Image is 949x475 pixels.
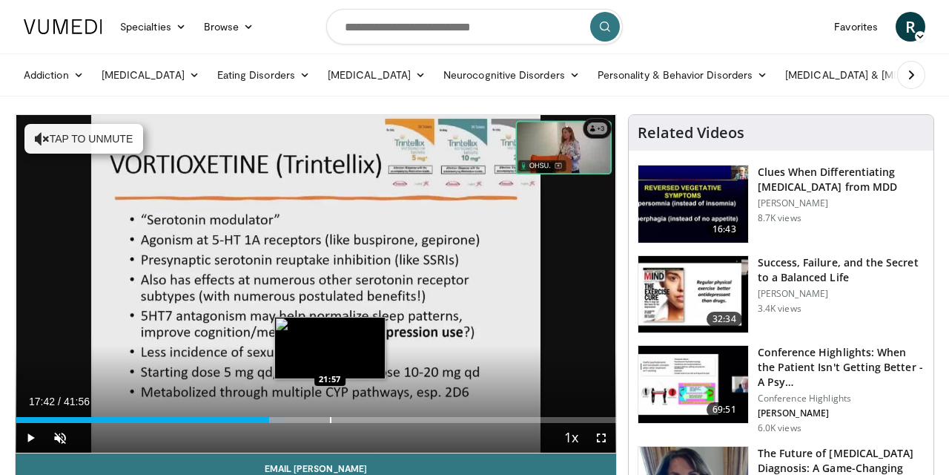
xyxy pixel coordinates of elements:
input: Search topics, interventions [326,9,623,45]
span: 41:56 [64,396,90,407]
a: 16:43 Clues When Differentiating [MEDICAL_DATA] from MDD [PERSON_NAME] 8.7K views [638,165,925,243]
h3: Conference Highlights: When the Patient Isn't Getting Better - A Psy… [758,345,925,390]
a: [MEDICAL_DATA] [319,60,434,90]
a: R [896,12,925,42]
p: 6.0K views [758,422,801,434]
img: 4362ec9e-0993-4580-bfd4-8e18d57e1d49.150x105_q85_crop-smart_upscale.jpg [638,346,748,423]
video-js: Video Player [16,115,616,453]
p: Conference Highlights [758,393,925,404]
span: 17:42 [29,396,55,407]
p: [PERSON_NAME] [758,407,925,419]
a: Eating Disorders [208,60,319,90]
a: Neurocognitive Disorders [434,60,589,90]
span: 69:51 [707,402,742,417]
button: Unmute [45,423,75,453]
img: 7307c1c9-cd96-462b-8187-bd7a74dc6cb1.150x105_q85_crop-smart_upscale.jpg [638,256,748,333]
a: [MEDICAL_DATA] [93,60,208,90]
h3: Success, Failure, and the Secret to a Balanced Life [758,255,925,285]
div: Progress Bar [16,417,616,423]
p: [PERSON_NAME] [758,288,925,300]
a: Favorites [825,12,887,42]
button: Playback Rate [557,423,586,453]
img: image.jpeg [274,317,386,379]
a: 69:51 Conference Highlights: When the Patient Isn't Getting Better - A Psy… Conference Highlights... [638,345,925,434]
a: Specialties [111,12,195,42]
span: 32:34 [707,312,742,327]
img: VuMedi Logo [24,19,102,34]
span: / [58,396,61,407]
a: Personality & Behavior Disorders [589,60,776,90]
p: [PERSON_NAME] [758,197,925,209]
span: 16:43 [707,222,742,237]
p: 8.7K views [758,212,801,224]
img: a6520382-d332-4ed3-9891-ee688fa49237.150x105_q85_crop-smart_upscale.jpg [638,166,748,243]
button: Play [16,423,45,453]
a: Addiction [15,60,93,90]
button: Tap to unmute [24,124,143,154]
a: 32:34 Success, Failure, and the Secret to a Balanced Life [PERSON_NAME] 3.4K views [638,255,925,334]
h3: Clues When Differentiating [MEDICAL_DATA] from MDD [758,165,925,194]
p: 3.4K views [758,303,801,315]
h4: Related Videos [638,124,744,142]
a: Browse [195,12,263,42]
button: Fullscreen [586,423,616,453]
